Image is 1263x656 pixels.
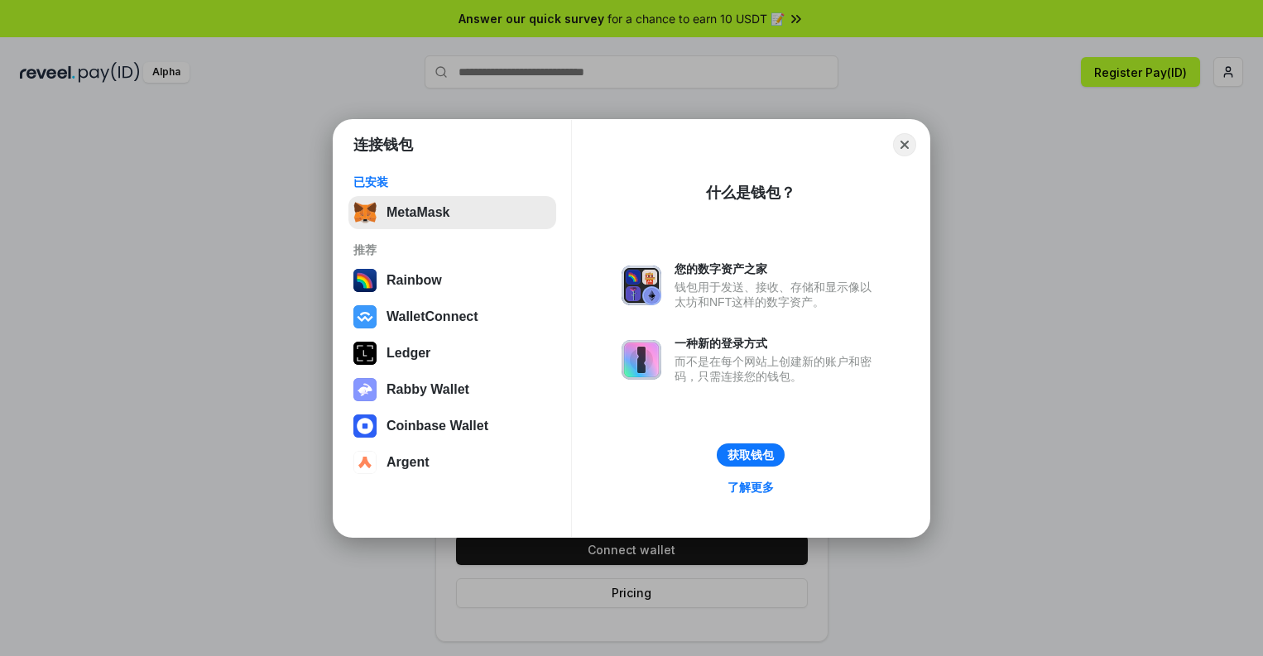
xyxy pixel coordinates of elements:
a: 了解更多 [718,476,784,498]
div: Rainbow [387,273,442,288]
button: MetaMask [348,196,556,229]
img: svg+xml,%3Csvg%20width%3D%22120%22%20height%3D%22120%22%20viewBox%3D%220%200%20120%20120%22%20fil... [353,269,377,292]
div: Argent [387,455,430,470]
div: MetaMask [387,205,449,220]
button: Rainbow [348,264,556,297]
h1: 连接钱包 [353,135,413,155]
button: Close [893,133,916,156]
img: svg+xml,%3Csvg%20xmlns%3D%22http%3A%2F%2Fwww.w3.org%2F2000%2Fsvg%22%20fill%3D%22none%22%20viewBox... [622,340,661,380]
img: svg+xml,%3Csvg%20fill%3D%22none%22%20height%3D%2233%22%20viewBox%3D%220%200%2035%2033%22%20width%... [353,201,377,224]
button: 获取钱包 [717,443,785,467]
div: Rabby Wallet [387,382,469,397]
div: WalletConnect [387,309,478,324]
div: 已安装 [353,175,551,189]
img: svg+xml,%3Csvg%20xmlns%3D%22http%3A%2F%2Fwww.w3.org%2F2000%2Fsvg%22%20fill%3D%22none%22%20viewBox... [622,266,661,305]
div: 钱包用于发送、接收、存储和显示像以太坊和NFT这样的数字资产。 [675,280,880,309]
button: Argent [348,446,556,479]
div: 您的数字资产之家 [675,261,880,276]
img: svg+xml,%3Csvg%20xmlns%3D%22http%3A%2F%2Fwww.w3.org%2F2000%2Fsvg%22%20fill%3D%22none%22%20viewBox... [353,378,377,401]
div: Ledger [387,346,430,361]
img: svg+xml,%3Csvg%20width%3D%2228%22%20height%3D%2228%22%20viewBox%3D%220%200%2028%2028%22%20fill%3D... [353,451,377,474]
img: svg+xml,%3Csvg%20width%3D%2228%22%20height%3D%2228%22%20viewBox%3D%220%200%2028%2028%22%20fill%3D... [353,305,377,328]
div: 了解更多 [728,480,774,495]
button: Coinbase Wallet [348,409,556,443]
div: 而不是在每个网站上创建新的账户和密码，只需连接您的钱包。 [675,354,880,384]
img: svg+xml,%3Csvg%20xmlns%3D%22http%3A%2F%2Fwww.w3.org%2F2000%2Fsvg%22%20width%3D%2228%22%20height%3... [353,342,377,365]
div: 推荐 [353,242,551,257]
button: Ledger [348,337,556,370]
img: svg+xml,%3Csvg%20width%3D%2228%22%20height%3D%2228%22%20viewBox%3D%220%200%2028%2028%22%20fill%3D... [353,414,377,438]
div: 什么是钱包？ [706,183,795,203]
button: Rabby Wallet [348,373,556,406]
div: 一种新的登录方式 [675,336,880,351]
div: Coinbase Wallet [387,419,488,433]
button: WalletConnect [348,300,556,333]
div: 获取钱包 [728,448,774,462]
